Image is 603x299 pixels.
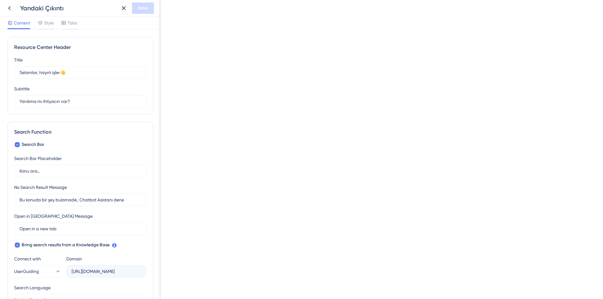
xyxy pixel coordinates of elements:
[19,196,141,203] input: Bu konuda bir şey bulamadık, Chatbot Asistanı dene
[138,4,148,12] span: Save
[14,19,30,27] span: Content
[14,85,30,93] div: Subtitle
[72,268,141,275] input: company.help.userguiding.com
[14,155,62,162] div: Search Bar Placeholder
[14,44,147,51] div: Resource Center Header
[14,128,147,136] div: Search Function
[68,19,77,27] span: Tabs
[14,255,61,263] div: Connect with
[19,98,141,105] input: Description
[22,241,110,249] span: Bring search results from a Knowledge Base
[14,265,61,278] button: UserGuiding
[19,225,141,232] input: Open in a new tab
[44,19,54,27] span: Style
[19,69,141,76] input: Title
[14,184,67,191] div: No Search Result Message
[19,168,141,174] input: Konu ara...
[132,3,154,14] button: Save
[14,212,93,220] div: Open in [GEOGRAPHIC_DATA] Message
[14,56,23,64] div: Title
[14,268,39,275] span: UserGuiding
[14,284,51,291] span: Search Language
[20,4,116,13] div: Yandaki Çıkıntı
[66,255,82,263] div: Domain
[22,141,44,148] span: Search Bar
